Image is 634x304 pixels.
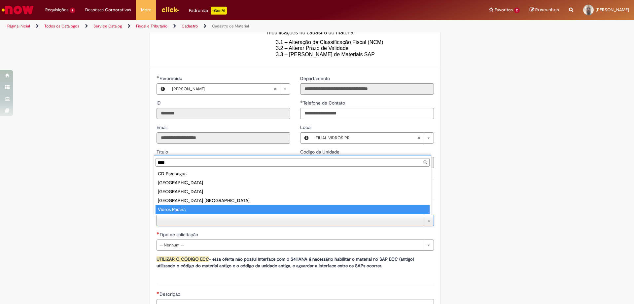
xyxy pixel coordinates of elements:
div: Vidros Paraná [156,205,430,214]
ul: Planta [154,168,431,215]
div: [GEOGRAPHIC_DATA] [GEOGRAPHIC_DATA] [156,196,430,205]
div: [GEOGRAPHIC_DATA] [156,187,430,196]
div: CD Paranagua [156,169,430,178]
div: [GEOGRAPHIC_DATA] [156,178,430,187]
